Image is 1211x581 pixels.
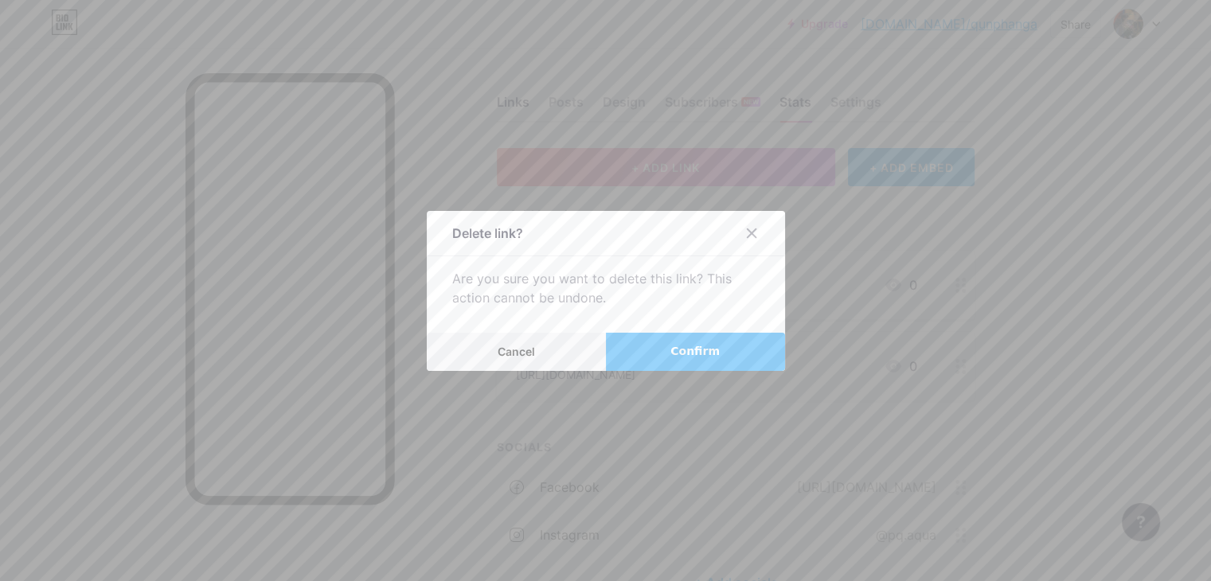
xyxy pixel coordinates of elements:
[452,269,760,307] div: Are you sure you want to delete this link? This action cannot be undone.
[670,343,720,360] span: Confirm
[452,224,523,243] div: Delete link?
[498,345,535,358] span: Cancel
[427,333,606,371] button: Cancel
[606,333,785,371] button: Confirm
